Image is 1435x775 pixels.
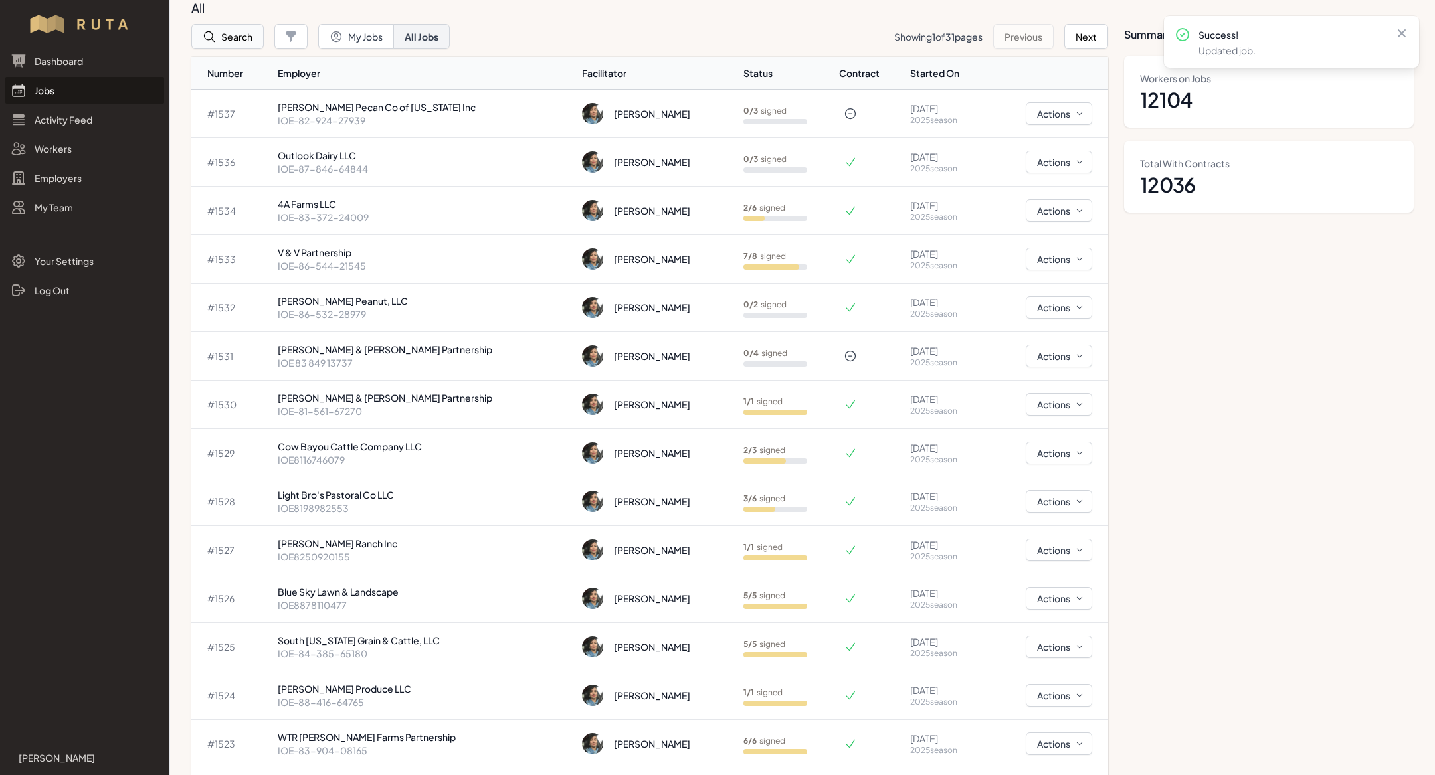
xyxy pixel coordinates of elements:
p: Success! [1198,28,1385,41]
div: [PERSON_NAME] [614,737,690,750]
p: [DATE] [910,247,981,260]
th: Employer [272,57,577,90]
td: # 1528 [191,477,272,526]
img: Workflow [28,13,142,35]
p: Cow Bayou Cattle Company LLC [278,440,572,453]
div: [PERSON_NAME] [614,398,690,411]
p: IOE8878110477 [278,598,572,612]
th: Contract [838,57,905,90]
p: 2025 season [910,600,981,610]
p: Light Bro's Pastoral Co LLC [278,488,572,501]
p: WTR [PERSON_NAME] Farms Partnership [278,731,572,744]
td: # 1524 [191,671,272,720]
p: signed [743,154,787,165]
p: IOE 83 849 13737 [278,356,572,369]
button: Search [191,24,264,49]
p: South [US_STATE] Grain & Cattle, LLC [278,634,572,647]
p: IOE-86-544-21545 [278,259,572,272]
div: [PERSON_NAME] [614,495,690,508]
b: 2 / 6 [743,203,757,213]
button: Actions [1026,248,1092,270]
p: IOE-82-924-27939 [278,114,572,127]
p: signed [743,203,785,213]
b: 0 / 4 [743,348,759,358]
p: [DATE] [910,683,981,697]
a: Jobs [5,77,164,104]
p: [PERSON_NAME] Peanut, LLC [278,294,572,307]
td: # 1531 [191,332,272,381]
b: 7 / 8 [743,251,757,261]
p: IOE8116746079 [278,453,572,466]
p: IOE-83-372-24009 [278,211,572,224]
p: 2025 season [910,115,981,126]
p: Outlook Dairy LLC [278,149,572,162]
dd: 12036 [1140,173,1398,197]
p: IOE-88-416-64765 [278,695,572,709]
button: Actions [1026,393,1092,416]
p: signed [743,542,783,553]
button: Actions [1026,587,1092,610]
td: # 1532 [191,284,272,332]
span: 1 [932,31,935,43]
p: 4A Farms LLC [278,197,572,211]
p: Updated job. [1198,44,1385,57]
p: [DATE] [910,199,981,212]
p: [DATE] [910,441,981,454]
p: [PERSON_NAME] Produce LLC [278,682,572,695]
p: 2025 season [910,745,981,756]
b: 1 / 1 [743,542,754,552]
td: # 1533 [191,235,272,284]
div: [PERSON_NAME] [614,107,690,120]
a: Activity Feed [5,106,164,133]
td: # 1526 [191,574,272,623]
p: signed [743,251,786,262]
button: Actions [1026,539,1092,561]
div: [PERSON_NAME] [614,689,690,702]
div: [PERSON_NAME] [614,543,690,557]
b: 5 / 5 [743,590,757,600]
p: signed [743,736,785,746]
b: 2 / 3 [743,445,757,455]
b: 0 / 3 [743,106,758,116]
button: Actions [1026,732,1092,755]
p: signed [743,396,783,407]
p: 2025 season [910,309,981,319]
a: Dashboard [5,48,164,74]
p: [DATE] [910,586,981,600]
span: 31 pages [945,31,983,43]
p: [DATE] [910,732,981,745]
p: Showing of [894,30,983,43]
td: # 1527 [191,526,272,574]
td: # 1525 [191,623,272,671]
p: [DATE] [910,635,981,648]
p: 2025 season [910,697,981,707]
p: [DATE] [910,102,981,115]
p: [DATE] [910,489,981,503]
td: # 1537 [191,90,272,138]
b: 1 / 1 [743,687,754,697]
p: IOE-81-561-67270 [278,404,572,418]
div: [PERSON_NAME] [614,640,690,653]
button: My Jobs [318,24,394,49]
p: [DATE] [910,150,981,163]
button: Actions [1026,151,1092,173]
p: IOE-87-846-64844 [278,162,572,175]
p: [PERSON_NAME] & [PERSON_NAME] Partnership [278,391,572,404]
div: [PERSON_NAME] [614,301,690,314]
button: All Jobs [393,24,450,49]
p: 2025 season [910,212,981,222]
div: [PERSON_NAME] [614,155,690,169]
th: Started On [905,57,986,90]
p: 2025 season [910,454,981,465]
p: [PERSON_NAME] & [PERSON_NAME] Partnership [278,343,572,356]
p: [DATE] [910,296,981,309]
p: 2025 season [910,357,981,368]
b: 0 / 3 [743,154,758,164]
button: Next [1064,24,1108,49]
p: [DATE] [910,392,981,406]
nav: Pagination [894,24,1108,49]
p: signed [743,348,787,359]
p: [PERSON_NAME] Pecan Co of [US_STATE] Inc [278,100,572,114]
b: 0 / 2 [743,300,758,309]
a: Your Settings [5,248,164,274]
